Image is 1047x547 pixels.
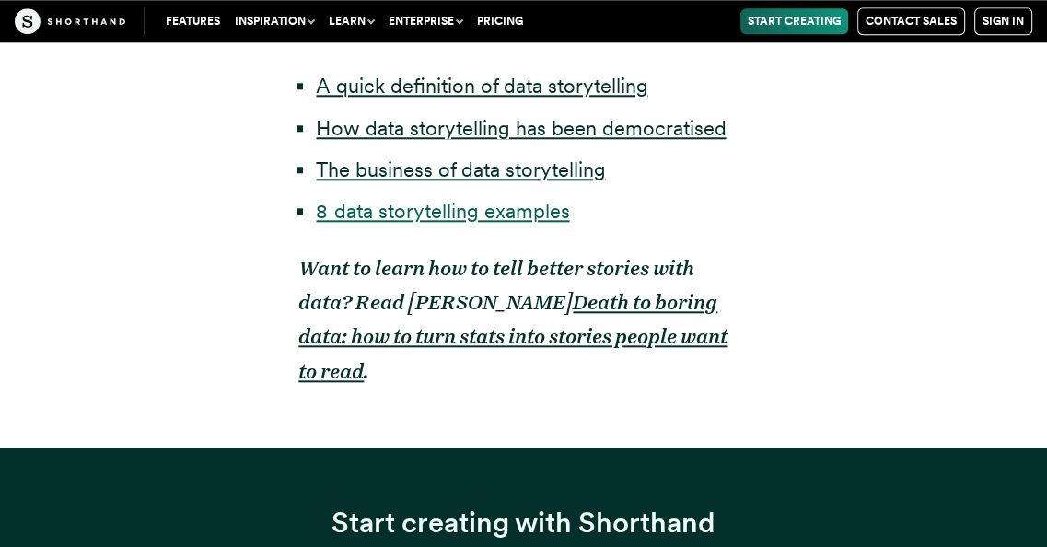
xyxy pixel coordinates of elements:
a: The business of data storytelling [316,157,605,181]
h3: Start creating with Shorthand [298,506,749,541]
a: Death to boring data: how to turn stats into stories people want to read [298,290,727,383]
button: Enterprise [381,8,470,34]
img: The Craft [15,8,125,34]
em: Want to learn how to tell better stories with data? Read [PERSON_NAME] [298,256,694,314]
a: 8 data storytelling examples [316,199,569,223]
a: How data storytelling has been democratised [316,116,726,140]
a: Pricing [470,8,530,34]
a: Contact Sales [857,7,965,35]
a: Sign in [974,7,1032,35]
button: Learn [321,8,381,34]
a: Features [158,8,227,34]
a: Start Creating [740,8,848,34]
a: A quick definition of data storytelling [316,74,647,98]
em: . [364,359,369,383]
button: Inspiration [227,8,321,34]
